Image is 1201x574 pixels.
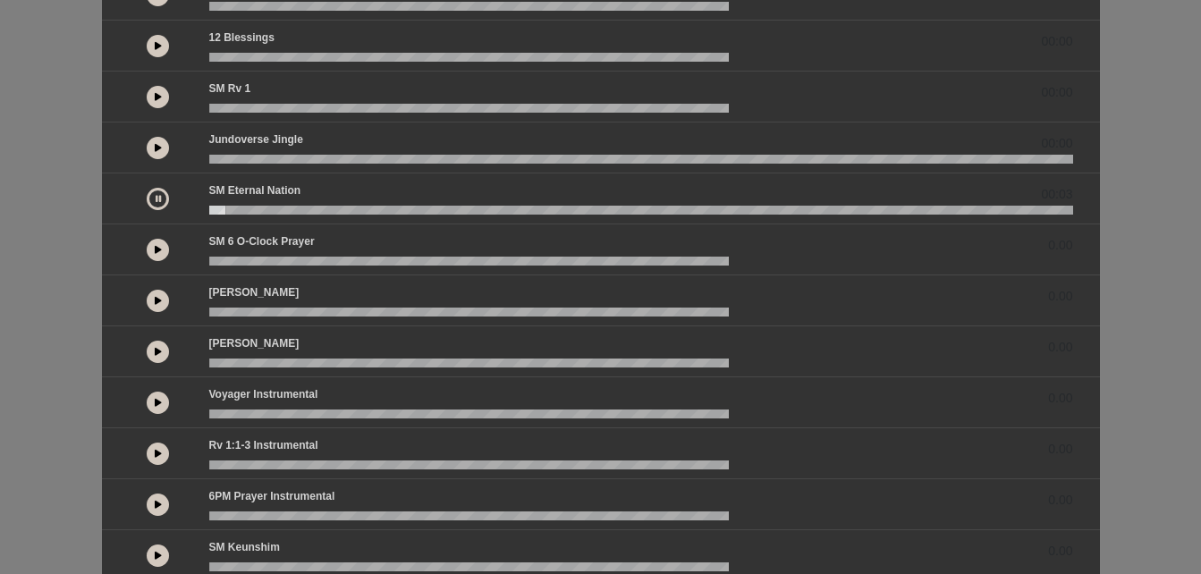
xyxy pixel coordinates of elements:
[209,182,301,198] p: SM Eternal Nation
[209,80,251,97] p: SM Rv 1
[209,539,280,555] p: SM Keunshim
[1048,542,1072,561] span: 0.00
[209,233,315,249] p: SM 6 o-clock prayer
[1048,389,1072,408] span: 0.00
[1048,491,1072,510] span: 0.00
[1041,185,1072,204] span: 00:03
[209,386,318,402] p: Voyager Instrumental
[209,30,275,46] p: 12 Blessings
[209,335,300,351] p: [PERSON_NAME]
[209,437,318,453] p: Rv 1:1-3 Instrumental
[1041,83,1072,102] span: 00:00
[1048,287,1072,306] span: 0.00
[209,488,335,504] p: 6PM Prayer Instrumental
[209,284,300,300] p: [PERSON_NAME]
[209,131,303,148] p: Jundoverse Jingle
[1048,440,1072,459] span: 0.00
[1048,236,1072,255] span: 0.00
[1041,134,1072,153] span: 00:00
[1041,32,1072,51] span: 00:00
[1048,338,1072,357] span: 0.00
